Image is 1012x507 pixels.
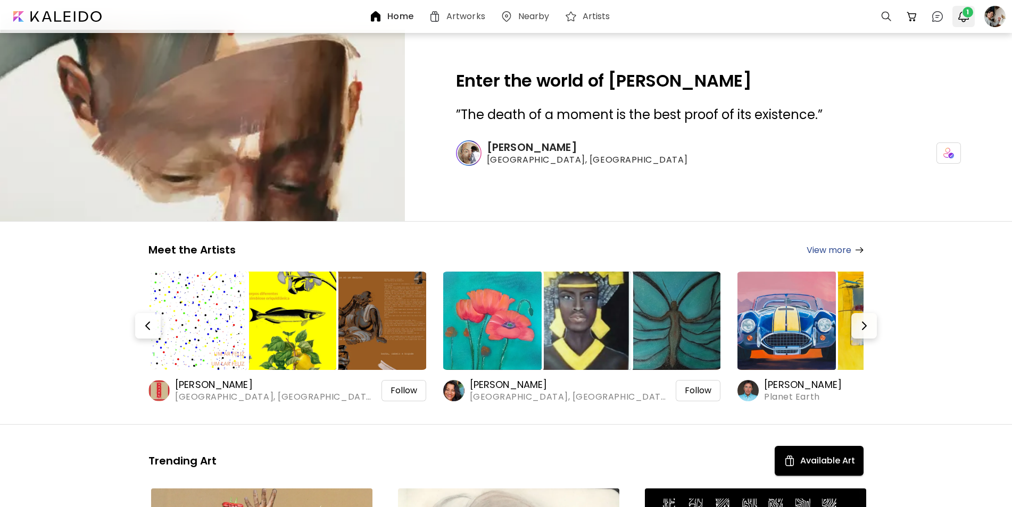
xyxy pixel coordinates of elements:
a: Nearby [500,10,554,23]
button: Prev-button [135,313,161,339]
span: Follow [685,385,711,396]
a: https://cdn.kaleido.art/CDN/Artwork/176094/Thumbnail/large.webp?updated=780729https://cdn.kaleido... [443,269,721,403]
div: Follow [676,380,720,401]
img: bellIcon [957,10,970,23]
span: The death of a moment is the best proof of its existence. [461,106,818,123]
button: Next-button [851,313,877,339]
h2: Enter the world of [PERSON_NAME] [456,72,961,89]
span: 1 [963,7,973,18]
a: https://cdn.kaleido.art/CDN/Artwork/176289/Thumbnail/large.webp?updated=781836https://cdn.kaleido... [148,269,426,403]
img: cart [906,10,918,23]
button: bellIcon1 [955,7,973,26]
img: https://cdn.kaleido.art/CDN/Artwork/176258/Thumbnail/large.webp?updated=781670 [737,272,836,370]
a: [PERSON_NAME][GEOGRAPHIC_DATA], [GEOGRAPHIC_DATA]icon [456,140,961,166]
h3: ” ” [456,106,961,123]
h6: [PERSON_NAME] [175,378,374,391]
img: https://cdn.kaleido.art/CDN/Artwork/176071/Thumbnail/medium.webp?updated=780611 [533,272,631,370]
img: https://cdn.kaleido.art/CDN/Artwork/176093/Thumbnail/medium.webp?updated=780727 [622,272,720,370]
a: Home [369,10,417,23]
h6: Home [387,12,413,21]
img: Prev-button [142,319,154,332]
a: View more [807,243,864,257]
h6: [PERSON_NAME] [470,378,668,391]
img: https://cdn.kaleido.art/CDN/Artwork/176094/Thumbnail/large.webp?updated=780729 [443,272,542,370]
img: https://cdn.kaleido.art/CDN/Artwork/176289/Thumbnail/large.webp?updated=781836 [148,272,247,370]
a: Artworks [428,10,490,23]
img: https://cdn.kaleido.art/CDN/Artwork/176247/Thumbnail/medium.webp?updated=781582 [238,272,336,370]
h6: Artists [583,12,610,21]
h6: [PERSON_NAME] [487,140,704,154]
span: Follow [391,385,417,396]
span: [GEOGRAPHIC_DATA], [GEOGRAPHIC_DATA] [487,154,704,166]
img: https://cdn.kaleido.art/CDN/Artwork/176288/Thumbnail/medium.webp?updated=781835 [327,272,426,370]
span: Planet Earth [764,391,849,403]
div: Follow [381,380,426,401]
a: Artists [565,10,615,23]
img: arrow-right [856,247,864,253]
h5: Trending Art [148,454,217,468]
span: [GEOGRAPHIC_DATA], [GEOGRAPHIC_DATA] [470,391,668,403]
img: chatIcon [931,10,944,23]
img: icon [943,148,954,158]
img: Next-button [858,319,870,332]
h5: Meet the Artists [148,243,236,257]
h6: Nearby [518,12,550,21]
h5: Available Art [800,454,855,467]
span: [GEOGRAPHIC_DATA], [GEOGRAPHIC_DATA] [175,391,374,403]
h6: [PERSON_NAME] [764,378,849,391]
h6: Artworks [446,12,485,21]
img: Available Art [783,454,796,467]
button: Available ArtAvailable Art [775,446,864,476]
